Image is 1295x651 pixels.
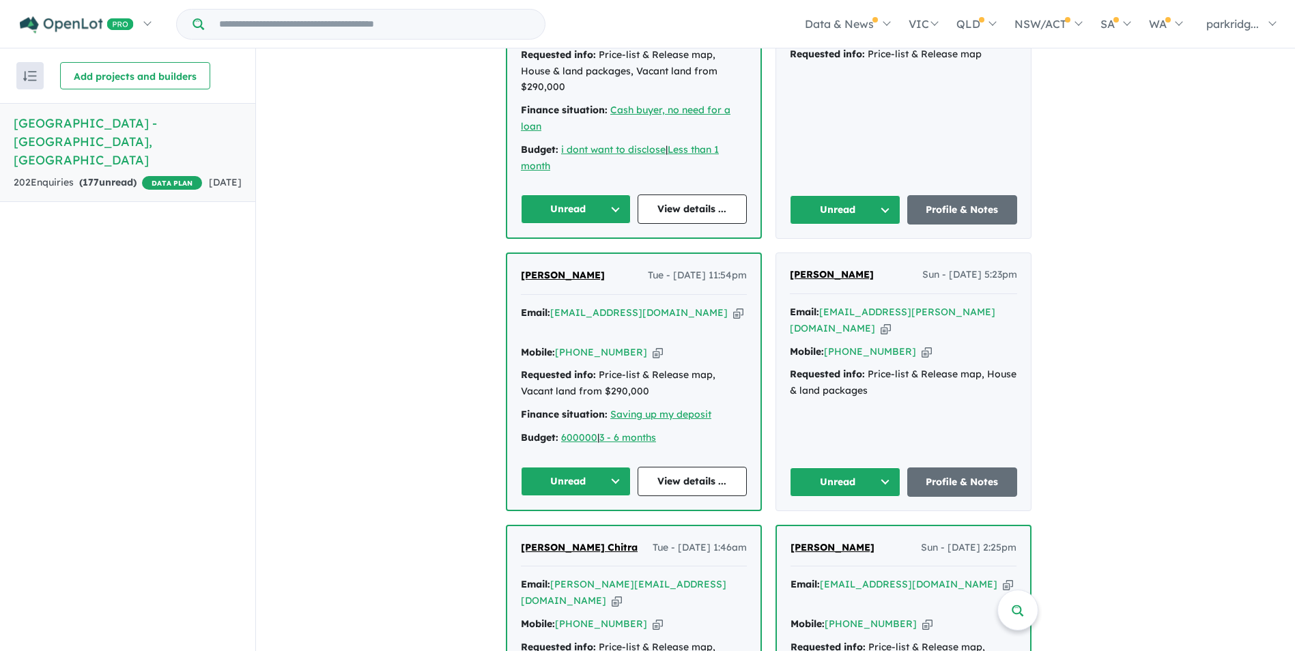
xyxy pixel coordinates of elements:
strong: Requested info: [790,48,865,60]
a: [PERSON_NAME] Chitra [521,540,638,556]
div: 202 Enquir ies [14,175,202,191]
input: Try estate name, suburb, builder or developer [207,10,542,39]
button: Unread [790,195,900,225]
span: Tue - [DATE] 11:54pm [648,267,747,284]
strong: Mobile: [790,345,824,358]
strong: Budget: [521,431,558,444]
strong: Requested info: [521,48,596,61]
div: | [521,142,747,175]
div: Price-list & Release map, House & land packages [790,366,1017,399]
a: [PHONE_NUMBER] [824,345,916,358]
a: [PHONE_NUMBER] [555,346,647,358]
a: Profile & Notes [907,467,1018,497]
a: [PERSON_NAME] [791,540,874,556]
strong: Budget: [521,143,558,156]
a: [PERSON_NAME] [790,267,874,283]
strong: ( unread) [79,176,137,188]
span: Sun - [DATE] 2:25pm [921,540,1016,556]
a: [EMAIL_ADDRESS][PERSON_NAME][DOMAIN_NAME] [790,306,995,334]
strong: Email: [521,578,550,590]
a: [EMAIL_ADDRESS][DOMAIN_NAME] [550,306,728,319]
div: Price-list & Release map, House & land packages, Vacant land from $290,000 [521,47,747,96]
strong: Finance situation: [521,408,608,420]
a: 600000 [561,431,597,444]
strong: Email: [790,306,819,318]
img: Openlot PRO Logo White [20,16,134,33]
button: Copy [1003,577,1013,592]
a: [PHONE_NUMBER] [555,618,647,630]
div: Price-list & Release map, Vacant land from $290,000 [521,367,747,400]
button: Copy [653,345,663,360]
span: parkridg... [1206,17,1259,31]
strong: Mobile: [521,346,555,358]
strong: Mobile: [791,618,825,630]
strong: Email: [791,578,820,590]
a: Saving up my deposit [610,408,711,420]
span: [PERSON_NAME] [521,269,605,281]
strong: Requested info: [521,368,596,381]
span: [PERSON_NAME] [791,541,874,553]
button: Copy [733,306,743,320]
span: DATA PLAN [142,176,202,190]
button: Unread [790,467,900,497]
button: Copy [922,617,933,631]
strong: Mobile: [521,618,555,630]
span: 177 [83,176,99,188]
a: View details ... [638,467,748,496]
button: Add projects and builders [60,62,210,89]
strong: Requested info: [790,368,865,380]
div: Price-list & Release map [790,46,1017,63]
button: Copy [922,345,932,359]
button: Copy [653,617,663,631]
span: [PERSON_NAME] Chitra [521,541,638,553]
strong: Email: [521,306,550,319]
h5: [GEOGRAPHIC_DATA] - [GEOGRAPHIC_DATA] , [GEOGRAPHIC_DATA] [14,114,242,169]
button: Unread [521,467,631,496]
strong: Finance situation: [521,104,608,116]
a: i dont want to disclose [561,143,666,156]
a: Profile & Notes [907,195,1018,225]
a: View details ... [638,194,748,224]
button: Unread [521,194,631,224]
img: sort.svg [23,71,37,81]
a: Cash buyer, no need for a loan [521,104,730,132]
a: [PERSON_NAME] [521,267,605,284]
span: Sun - [DATE] 5:23pm [922,267,1017,283]
button: Copy [612,594,622,608]
a: [EMAIL_ADDRESS][DOMAIN_NAME] [820,578,997,590]
a: 3 - 6 months [599,431,656,444]
div: | [521,430,747,446]
span: [PERSON_NAME] [790,268,874,280]
a: [PERSON_NAME][EMAIL_ADDRESS][DOMAIN_NAME] [521,578,726,607]
a: Less than 1 month [521,143,719,172]
span: Tue - [DATE] 1:46am [653,540,747,556]
span: [DATE] [209,176,242,188]
a: [PHONE_NUMBER] [825,618,917,630]
button: Copy [881,321,891,336]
